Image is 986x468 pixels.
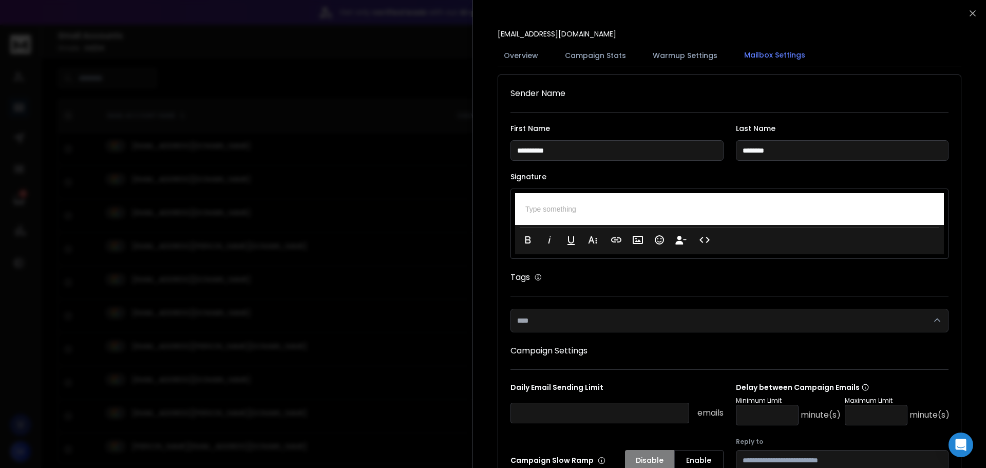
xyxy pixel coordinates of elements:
[801,409,841,421] p: minute(s)
[498,44,544,67] button: Overview
[949,433,973,457] div: Open Intercom Messenger
[518,230,538,250] button: Bold (Ctrl+B)
[561,230,581,250] button: Underline (Ctrl+U)
[510,173,949,180] label: Signature
[736,125,949,132] label: Last Name
[647,44,724,67] button: Warmup Settings
[583,230,602,250] button: More Text
[510,125,724,132] label: First Name
[540,230,559,250] button: Italic (Ctrl+I)
[845,397,950,405] p: Maximum Limit
[738,44,811,67] button: Mailbox Settings
[736,382,950,392] p: Delay between Campaign Emails
[559,44,632,67] button: Campaign Stats
[671,230,691,250] button: Insert Unsubscribe Link
[510,345,949,357] h1: Campaign Settings
[510,382,724,397] p: Daily Email Sending Limit
[510,87,949,100] h1: Sender Name
[909,409,950,421] p: minute(s)
[697,407,724,419] p: emails
[736,438,949,446] label: Reply to
[606,230,626,250] button: Insert Link (Ctrl+K)
[498,29,616,39] p: [EMAIL_ADDRESS][DOMAIN_NAME]
[510,455,605,465] p: Campaign Slow Ramp
[695,230,714,250] button: Code View
[510,271,530,284] h1: Tags
[650,230,669,250] button: Emoticons
[736,397,841,405] p: Minimum Limit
